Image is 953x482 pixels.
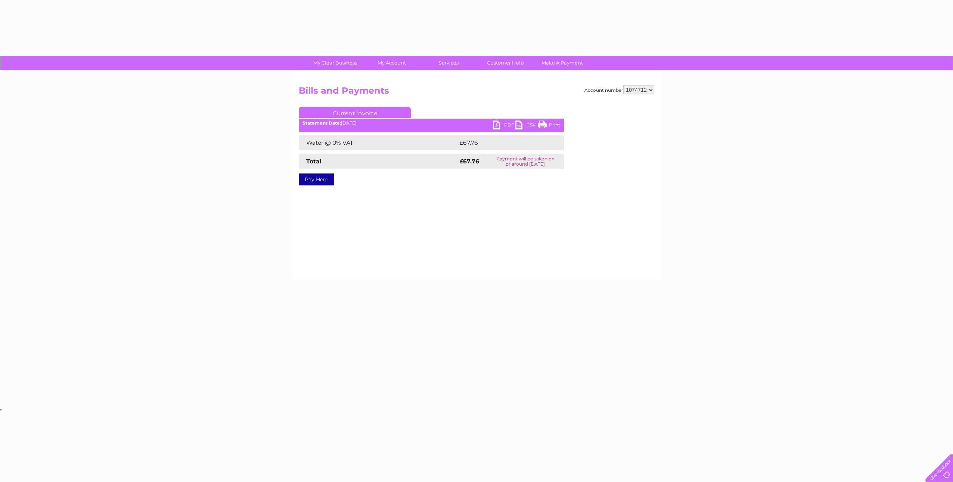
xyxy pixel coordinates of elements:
a: My Account [361,56,423,70]
div: Account number [584,85,654,94]
td: Payment will be taken on or around [DATE] [487,154,564,169]
b: Statement Date: [302,120,341,126]
td: £67.76 [458,135,549,150]
a: PDF [493,120,515,131]
a: Customer Help [475,56,536,70]
td: Water @ 0% VAT [299,135,458,150]
strong: Total [306,158,322,165]
a: Current Invoice [299,107,411,118]
a: Make A Payment [531,56,593,70]
a: My Clear Business [304,56,366,70]
h2: Bills and Payments [299,85,654,100]
a: Print [538,120,560,131]
a: CSV [515,120,538,131]
div: [DATE] [299,120,564,126]
a: Services [418,56,479,70]
strong: £67.76 [460,158,479,165]
a: Pay Here [299,173,334,185]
